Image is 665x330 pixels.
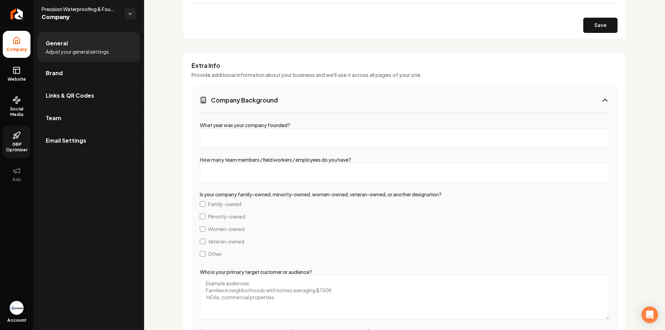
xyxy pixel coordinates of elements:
[46,69,63,77] span: Brand
[583,18,618,33] button: Save
[211,96,278,104] h3: Company Background
[46,39,68,47] span: General
[3,47,30,52] span: Company
[200,251,205,257] input: Other
[10,301,24,315] button: Open user button
[192,71,618,79] p: Provide additional information about your business and we'll use it across all pages of your site.
[200,157,351,163] label: How many team members / field workers / employees do you have?
[7,318,26,323] span: Account
[10,301,24,315] img: Precision Waterproofing & Foundation Repair
[37,130,140,152] a: Email Settings
[200,269,312,275] label: Who is your primary target customer or audience?
[46,48,110,55] span: Adjust your general settings.
[10,8,23,19] img: Rebolt Logo
[3,161,30,188] button: Ads
[208,225,245,232] span: Women-owned
[37,84,140,107] a: Links & QR Codes
[42,12,119,22] span: Company
[37,107,140,129] a: Team
[10,177,24,182] span: Ads
[46,91,94,100] span: Links & QR Codes
[200,226,205,232] input: Women-owned
[37,62,140,84] a: Brand
[208,238,244,245] span: Veteran-owned
[5,77,29,82] span: Website
[192,61,618,70] h3: Extra Info
[3,61,30,88] a: Website
[42,6,119,12] span: Precision Waterproofing & Foundation Repair
[3,142,30,153] span: GBP Optimizer
[208,200,241,207] span: Family-owned
[192,87,618,113] button: Company Background
[200,201,205,207] input: Family-owned
[3,106,30,117] span: Social Media
[200,191,442,197] label: Is your company family-owned, minority-owned, women-owned, veteran-owned, or another designation?
[3,90,30,123] a: Social Media
[46,114,61,122] span: Team
[3,126,30,158] a: GBP Optimizer
[208,250,222,257] span: Other
[200,122,290,128] label: What year was your company founded?
[641,306,658,323] div: Open Intercom Messenger
[200,214,205,219] input: Minority-owned
[46,136,86,145] span: Email Settings
[208,213,245,220] span: Minority-owned
[200,239,205,244] input: Veteran-owned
